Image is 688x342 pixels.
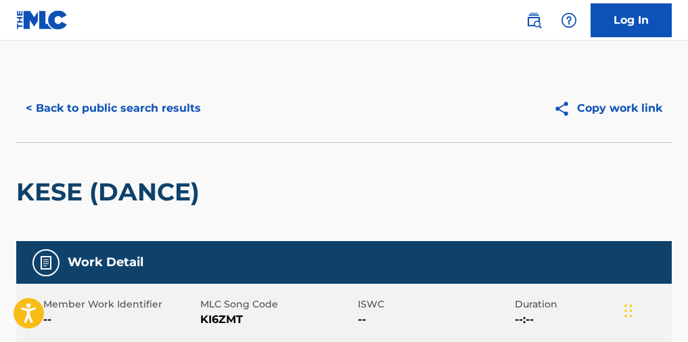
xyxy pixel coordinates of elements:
img: Work Detail [38,255,54,271]
button: Copy work link [544,91,672,125]
img: MLC Logo [16,10,68,30]
iframe: Chat Widget [620,277,688,342]
span: KI6ZMT [200,312,354,328]
span: MLC Song Code [200,297,354,312]
a: Log In [591,3,672,37]
div: Drag [624,291,633,331]
img: help [561,12,577,28]
a: Public Search [520,7,547,34]
span: Member Work Identifier [43,297,197,312]
h2: KESE (DANCE) [16,177,206,207]
button: < Back to public search results [16,91,210,125]
img: search [526,12,542,28]
div: Help [555,7,582,34]
span: --:-- [515,312,668,328]
h5: Work Detail [68,255,143,270]
span: Duration [515,297,668,312]
img: Copy work link [553,100,577,117]
span: ISWC [358,297,511,312]
span: -- [43,312,197,328]
span: -- [358,312,511,328]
